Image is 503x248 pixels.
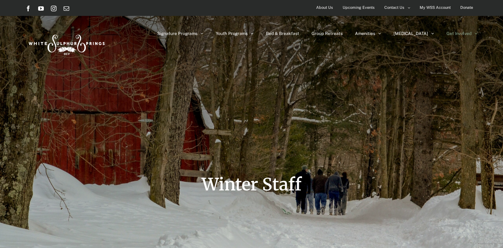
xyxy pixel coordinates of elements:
[343,2,375,13] span: Upcoming Events
[216,31,248,36] span: Youth Programs
[460,2,473,13] span: Donate
[393,31,428,36] span: [MEDICAL_DATA]
[316,2,333,13] span: About Us
[384,2,404,13] span: Contact Us
[420,2,451,13] span: My WSS Account
[157,31,197,36] span: Signature Programs
[312,16,343,51] a: Group Retreats
[393,16,434,51] a: [MEDICAL_DATA]
[64,6,69,11] a: Email
[355,31,375,36] span: Amenities
[51,6,57,11] a: Instagram
[157,16,203,51] a: Signature Programs
[266,16,299,51] a: Bed & Breakfast
[312,31,343,36] span: Group Retreats
[355,16,381,51] a: Amenities
[446,16,478,51] a: Get Involved
[446,31,472,36] span: Get Involved
[38,6,44,11] a: YouTube
[202,174,302,195] span: Winter Staff
[25,6,31,11] a: Facebook
[266,31,299,36] span: Bed & Breakfast
[25,27,107,60] img: White Sulphur Springs Logo
[157,16,478,51] nav: Main Menu
[216,16,254,51] a: Youth Programs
